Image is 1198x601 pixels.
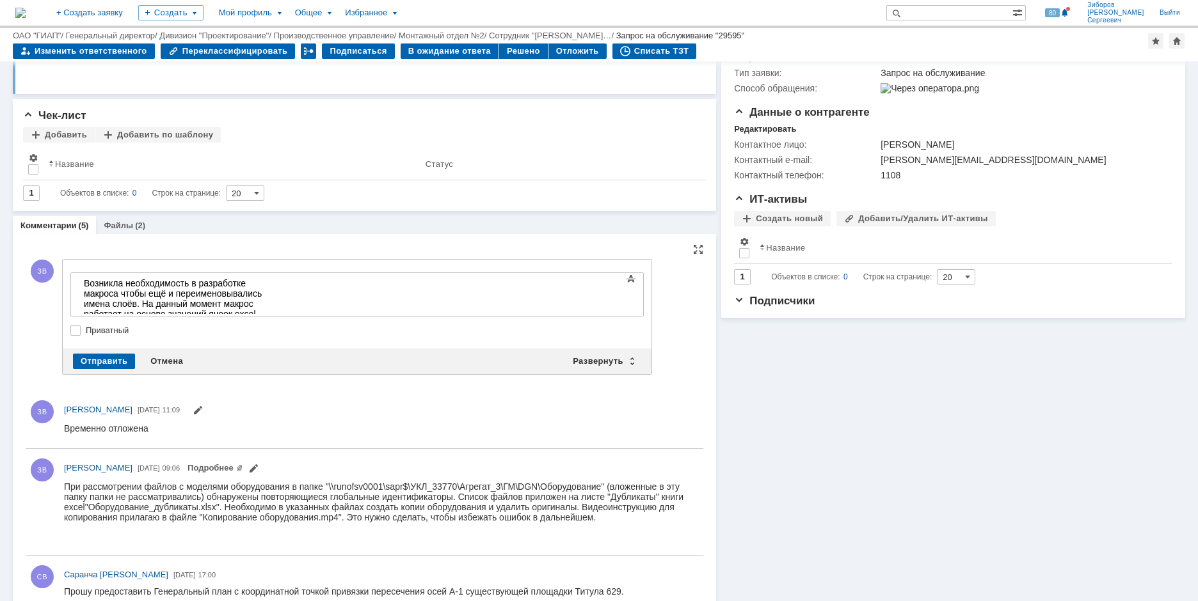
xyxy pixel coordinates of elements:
span: Сергеевич [1087,17,1144,24]
div: Контактный телефон: [734,170,878,180]
div: [PERSON_NAME] [881,139,1165,150]
span: Чек-лист [23,109,86,121]
span: [PERSON_NAME] [64,463,132,472]
span: " [21,20,24,31]
span: Расширенный поиск [1012,6,1025,18]
img: logo [15,8,26,18]
div: Название [766,243,805,253]
div: Работа с массовостью [301,43,316,59]
div: Сделать домашней страницей [1169,33,1185,49]
a: Генеральный директор [66,31,155,40]
span: [DATE] [173,571,196,579]
span: Редактировать [248,465,259,475]
div: Контактное лицо: [734,139,878,150]
a: Дивизион "Проектирование" [159,31,269,40]
div: Способ обращения: [734,83,878,93]
div: Название [55,159,94,169]
div: Контактный e-mail: [734,155,878,165]
div: На всю страницу [693,244,703,254]
div: (5) [79,221,89,230]
label: Приватный [86,325,641,336]
span: Объектов в списке: [60,189,129,198]
div: / [159,31,273,40]
img: Через оператора.png [881,83,979,93]
div: / [489,31,616,40]
div: (2) [135,221,145,230]
div: Запрос на обслуживание "29595" [616,31,745,40]
th: Статус [420,148,696,180]
div: Редактировать [734,124,796,134]
a: Файлы [104,221,133,230]
div: / [66,31,160,40]
th: Название [755,231,1162,264]
th: Название [44,148,420,180]
div: / [399,31,489,40]
span: [PERSON_NAME] [1087,9,1144,17]
a: ОАО "ГИАП" [13,31,61,40]
a: Саранча [PERSON_NAME] [64,568,168,581]
div: 1108 [881,170,1165,180]
div: Создать [138,5,204,20]
div: Возникла необходимость в разработке макроса чтобы ещё и переименовывались имена слоёв. На данный ... [5,5,187,107]
span: [DATE] [138,406,160,414]
span: Саранча [PERSON_NAME] [64,570,168,579]
div: / [13,31,66,40]
a: Комментарии [20,221,77,230]
span: Настройки [739,237,749,247]
i: Строк на странице: [60,185,221,201]
div: / [274,31,399,40]
a: Производственное управление [274,31,394,40]
a: Прикреплены файлы: Оборудование_дубликаты.xlsx, Копирование оборудования.mp4 [188,463,243,472]
a: [PERSON_NAME] [64,462,132,474]
span: [DATE] [138,464,160,472]
a: Перейти на домашнюю страницу [15,8,26,18]
span: 80 [1045,8,1060,17]
div: Добавить в избранное [1148,33,1163,49]
div: 0 [843,269,848,285]
div: Запрос на обслуживание [881,68,1165,78]
span: ЗВ [31,260,54,283]
span: Данные о контрагенте [734,106,870,118]
span: Объектов в списке: [771,272,840,281]
span: Зиборов [1087,1,1144,9]
a: Монтажный отдел №2 [399,31,484,40]
span: 11:09 [163,406,180,414]
span: 17:00 [198,571,216,579]
span: Настройки [28,153,38,163]
a: Сотрудник "[PERSON_NAME]… [489,31,611,40]
div: Статус [426,159,453,169]
div: 0 [132,185,137,201]
a: [PERSON_NAME] [64,403,132,416]
span: Показать панель инструментов [623,271,639,286]
span: 09:06 [163,464,180,472]
span: [PERSON_NAME] [64,405,132,414]
div: [PERSON_NAME][EMAIL_ADDRESS][DOMAIN_NAME] [881,155,1165,165]
span: Подписчики [734,295,815,307]
span: ИТ-активы [734,193,807,205]
i: Строк на странице: [771,269,932,285]
span: Редактировать [193,407,203,417]
div: Тип заявки: [734,68,878,78]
